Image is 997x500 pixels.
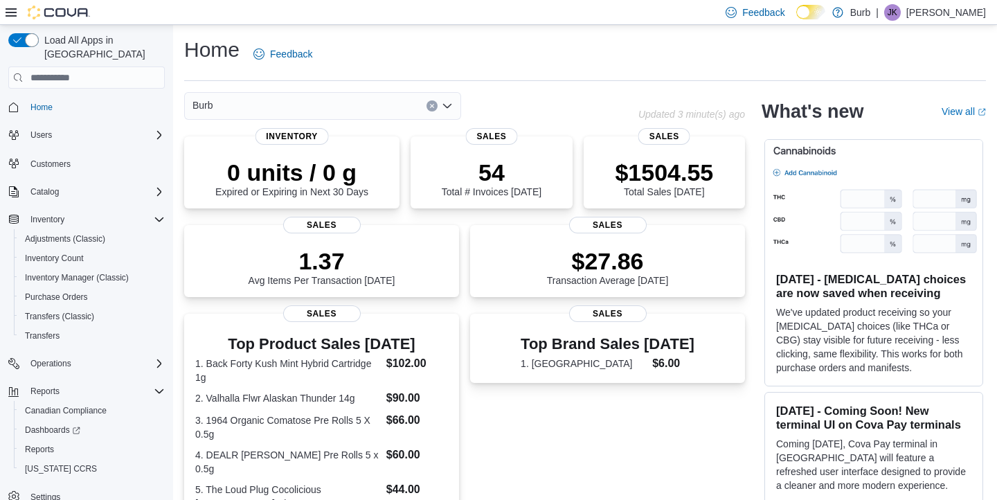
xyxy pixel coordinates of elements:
span: Sales [283,217,361,233]
span: Transfers [25,330,60,341]
span: Dashboards [25,425,80,436]
a: Inventory Manager (Classic) [19,269,134,286]
span: Canadian Compliance [19,402,165,419]
span: Dark Mode [796,19,797,20]
span: Inventory Count [25,253,84,264]
button: Open list of options [442,100,453,111]
p: We've updated product receiving so your [MEDICAL_DATA] choices (like THCa or CBG) stay visible fo... [776,305,971,375]
span: Load All Apps in [GEOGRAPHIC_DATA] [39,33,165,61]
a: Reports [19,441,60,458]
p: 0 units / 0 g [215,159,368,186]
button: Clear input [426,100,438,111]
button: Catalog [25,184,64,200]
button: Operations [3,354,170,373]
span: Transfers (Classic) [25,311,94,322]
dd: $60.00 [386,447,448,463]
dt: 1. Back Forty Kush Mint Hybrid Cartridge 1g [195,357,381,384]
p: 54 [442,159,541,186]
div: Expired or Expiring in Next 30 Days [215,159,368,197]
div: Total Sales [DATE] [615,159,713,197]
dt: 1. [GEOGRAPHIC_DATA] [521,357,647,370]
span: Inventory Manager (Classic) [25,272,129,283]
button: Canadian Compliance [14,401,170,420]
button: Catalog [3,182,170,202]
span: Customers [30,159,71,170]
span: Reports [25,444,54,455]
div: Transaction Average [DATE] [547,247,669,286]
span: JK [888,4,897,21]
a: Transfers (Classic) [19,308,100,325]
span: Purchase Orders [19,289,165,305]
span: Burb [192,97,213,114]
h3: Top Brand Sales [DATE] [521,336,694,352]
span: [US_STATE] CCRS [25,463,97,474]
p: $1504.55 [615,159,713,186]
span: Adjustments (Classic) [25,233,105,244]
button: Adjustments (Classic) [14,229,170,249]
span: Operations [30,358,71,369]
button: Operations [25,355,77,372]
button: Home [3,97,170,117]
button: Reports [25,383,65,400]
button: Inventory [3,210,170,229]
dd: $66.00 [386,412,448,429]
a: Inventory Count [19,250,89,267]
span: Inventory Manager (Classic) [19,269,165,286]
p: $27.86 [547,247,669,275]
span: Sales [569,305,647,322]
dd: $44.00 [386,481,448,498]
span: Inventory [25,211,165,228]
button: Purchase Orders [14,287,170,307]
p: [PERSON_NAME] [906,4,986,21]
p: Coming [DATE], Cova Pay terminal in [GEOGRAPHIC_DATA] will feature a refreshed user interface des... [776,437,971,492]
span: Reports [25,383,165,400]
span: Reports [30,386,60,397]
span: Inventory [255,128,329,145]
button: Users [25,127,57,143]
a: View allExternal link [942,106,986,117]
span: Sales [283,305,361,322]
a: Canadian Compliance [19,402,112,419]
span: Catalog [25,184,165,200]
a: Dashboards [14,420,170,440]
span: Customers [25,154,165,172]
span: Operations [25,355,165,372]
h3: [DATE] - Coming Soon! New terminal UI on Cova Pay terminals [776,404,971,431]
h3: [DATE] - [MEDICAL_DATA] choices are now saved when receiving [776,272,971,300]
span: Reports [19,441,165,458]
span: Catalog [30,186,59,197]
span: Transfers [19,328,165,344]
span: Inventory Count [19,250,165,267]
span: Sales [465,128,517,145]
button: Inventory Count [14,249,170,268]
svg: External link [978,108,986,116]
span: Dashboards [19,422,165,438]
dt: 4. DEALR [PERSON_NAME] Pre Rolls 5 x 0.5g [195,448,381,476]
dd: $6.00 [652,355,694,372]
span: Users [30,130,52,141]
dd: $90.00 [386,390,448,407]
button: Inventory Manager (Classic) [14,268,170,287]
h2: What's new [762,100,863,123]
a: Feedback [248,40,318,68]
img: Cova [28,6,90,19]
span: Sales [638,128,690,145]
a: Purchase Orders [19,289,93,305]
span: Canadian Compliance [25,405,107,416]
p: Updated 3 minute(s) ago [638,109,745,120]
span: Transfers (Classic) [19,308,165,325]
dd: $102.00 [386,355,448,372]
button: [US_STATE] CCRS [14,459,170,479]
dt: 2. Valhalla Flwr Alaskan Thunder 14g [195,391,381,405]
a: [US_STATE] CCRS [19,461,102,477]
dt: 3. 1964 Organic Comatose Pre Rolls 5 X 0.5g [195,413,381,441]
h1: Home [184,36,240,64]
p: | [876,4,879,21]
h3: Top Product Sales [DATE] [195,336,448,352]
a: Customers [25,156,76,172]
button: Inventory [25,211,70,228]
a: Home [25,99,58,116]
span: Inventory [30,214,64,225]
span: Home [25,98,165,116]
div: Total # Invoices [DATE] [442,159,541,197]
